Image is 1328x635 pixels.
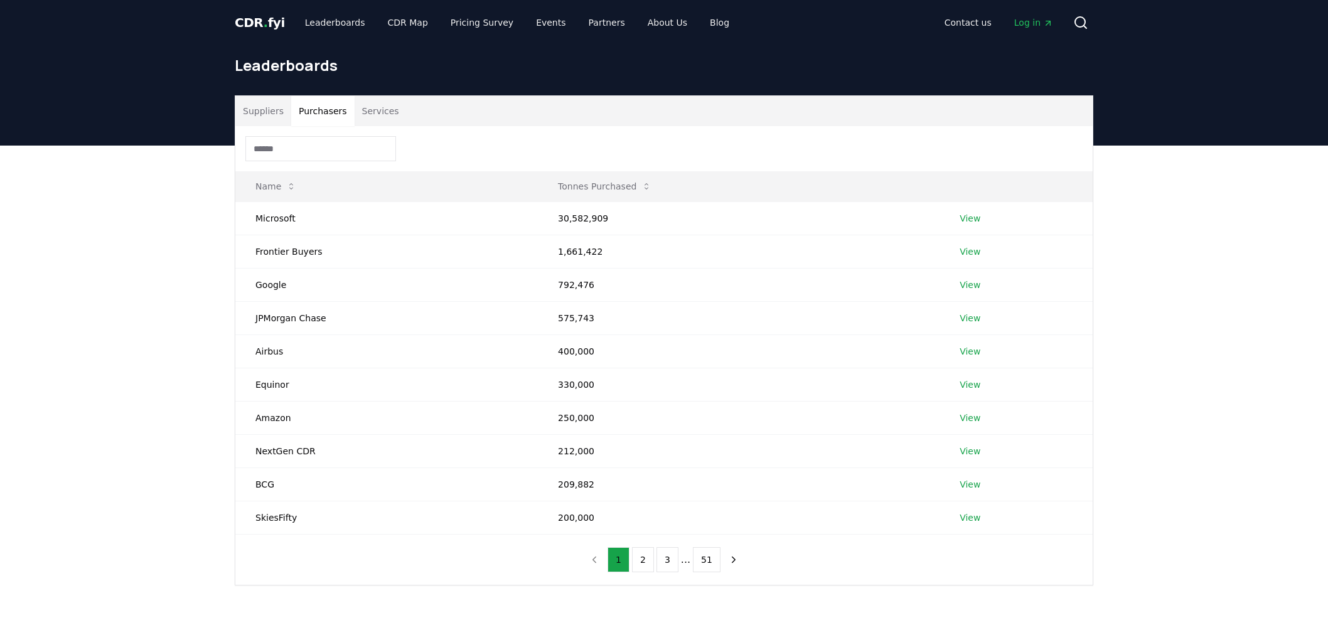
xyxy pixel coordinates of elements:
[441,11,523,34] a: Pricing Survey
[235,301,538,334] td: JPMorgan Chase
[235,268,538,301] td: Google
[295,11,739,34] nav: Main
[235,55,1093,75] h1: Leaderboards
[960,478,980,491] a: View
[538,467,940,501] td: 209,882
[538,401,940,434] td: 250,000
[632,547,654,572] button: 2
[538,201,940,235] td: 30,582,909
[693,547,720,572] button: 51
[526,11,576,34] a: Events
[264,15,268,30] span: .
[960,212,980,225] a: View
[355,96,407,126] button: Services
[235,368,538,401] td: Equinor
[1004,11,1063,34] a: Log in
[960,412,980,424] a: View
[700,11,739,34] a: Blog
[291,96,355,126] button: Purchasers
[638,11,697,34] a: About Us
[960,312,980,324] a: View
[378,11,438,34] a: CDR Map
[235,501,538,534] td: SkiesFifty
[960,511,980,524] a: View
[960,245,980,258] a: View
[235,201,538,235] td: Microsoft
[656,547,678,572] button: 3
[960,279,980,291] a: View
[235,96,291,126] button: Suppliers
[723,547,744,572] button: next page
[235,15,285,30] span: CDR fyi
[934,11,1063,34] nav: Main
[295,11,375,34] a: Leaderboards
[538,434,940,467] td: 212,000
[538,368,940,401] td: 330,000
[235,401,538,434] td: Amazon
[608,547,629,572] button: 1
[960,345,980,358] a: View
[960,378,980,391] a: View
[235,235,538,268] td: Frontier Buyers
[681,552,690,567] li: ...
[235,14,285,31] a: CDR.fyi
[548,174,661,199] button: Tonnes Purchased
[538,501,940,534] td: 200,000
[1014,16,1053,29] span: Log in
[538,268,940,301] td: 792,476
[245,174,306,199] button: Name
[934,11,1002,34] a: Contact us
[579,11,635,34] a: Partners
[538,301,940,334] td: 575,743
[538,235,940,268] td: 1,661,422
[960,445,980,457] a: View
[235,467,538,501] td: BCG
[235,334,538,368] td: Airbus
[538,334,940,368] td: 400,000
[235,434,538,467] td: NextGen CDR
